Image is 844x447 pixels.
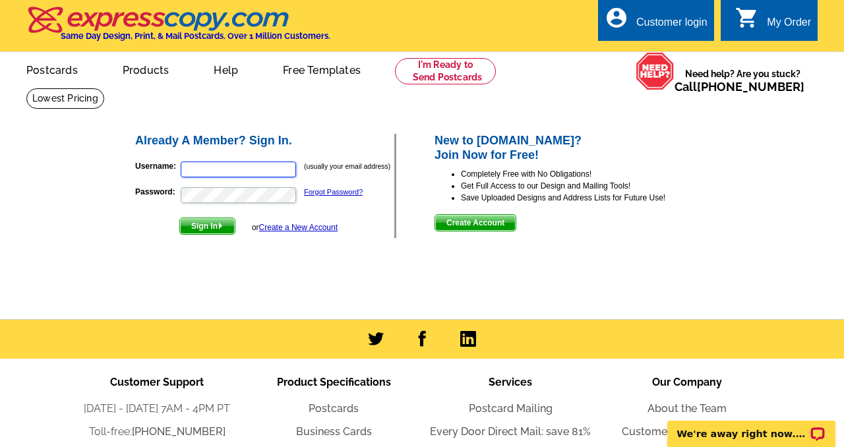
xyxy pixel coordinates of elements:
span: Need help? Are you stuck? [675,67,811,94]
span: Our Company [652,376,722,388]
i: shopping_cart [735,6,759,30]
a: Free Templates [262,53,382,84]
a: Forgot Password? [304,188,363,196]
label: Username: [135,160,179,172]
img: help [636,52,675,90]
div: My Order [767,16,811,35]
h2: New to [DOMAIN_NAME]? Join Now for Free! [435,134,711,162]
iframe: LiveChat chat widget [659,405,844,447]
a: Help [193,53,259,84]
a: [PHONE_NUMBER] [697,80,804,94]
a: [PHONE_NUMBER] [132,425,226,438]
a: Create a New Account [259,223,338,232]
div: or [252,222,338,233]
small: (usually your email address) [304,162,390,170]
span: Product Specifications [277,376,391,388]
li: Get Full Access to our Design and Mailing Tools! [461,180,711,192]
a: Postcard Mailing [469,402,553,415]
h4: Same Day Design, Print, & Mail Postcards. Over 1 Million Customers. [61,31,330,41]
a: Products [102,53,191,84]
h2: Already A Member? Sign In. [135,134,394,148]
img: button-next-arrow-white.png [218,223,224,229]
li: [DATE] - [DATE] 7AM - 4PM PT [69,401,245,417]
a: Every Door Direct Mail: save 81% [430,425,591,438]
li: Completely Free with No Obligations! [461,168,711,180]
a: About the Team [648,402,727,415]
div: Customer login [636,16,708,35]
span: Customer Support [110,376,204,388]
a: account_circle Customer login [605,15,708,31]
li: Toll-free: [69,424,245,440]
button: Create Account [435,214,516,231]
span: Sign In [180,218,235,234]
span: Create Account [435,215,516,231]
li: Save Uploaded Designs and Address Lists for Future Use! [461,192,711,204]
a: Customer Success Stories [622,425,753,438]
a: Same Day Design, Print, & Mail Postcards. Over 1 Million Customers. [26,16,330,41]
span: Call [675,80,804,94]
a: shopping_cart My Order [735,15,811,31]
i: account_circle [605,6,628,30]
a: Business Cards [296,425,372,438]
span: Services [489,376,532,388]
a: Postcards [5,53,99,84]
button: Sign In [179,218,235,235]
a: Postcards [309,402,359,415]
label: Password: [135,186,179,198]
